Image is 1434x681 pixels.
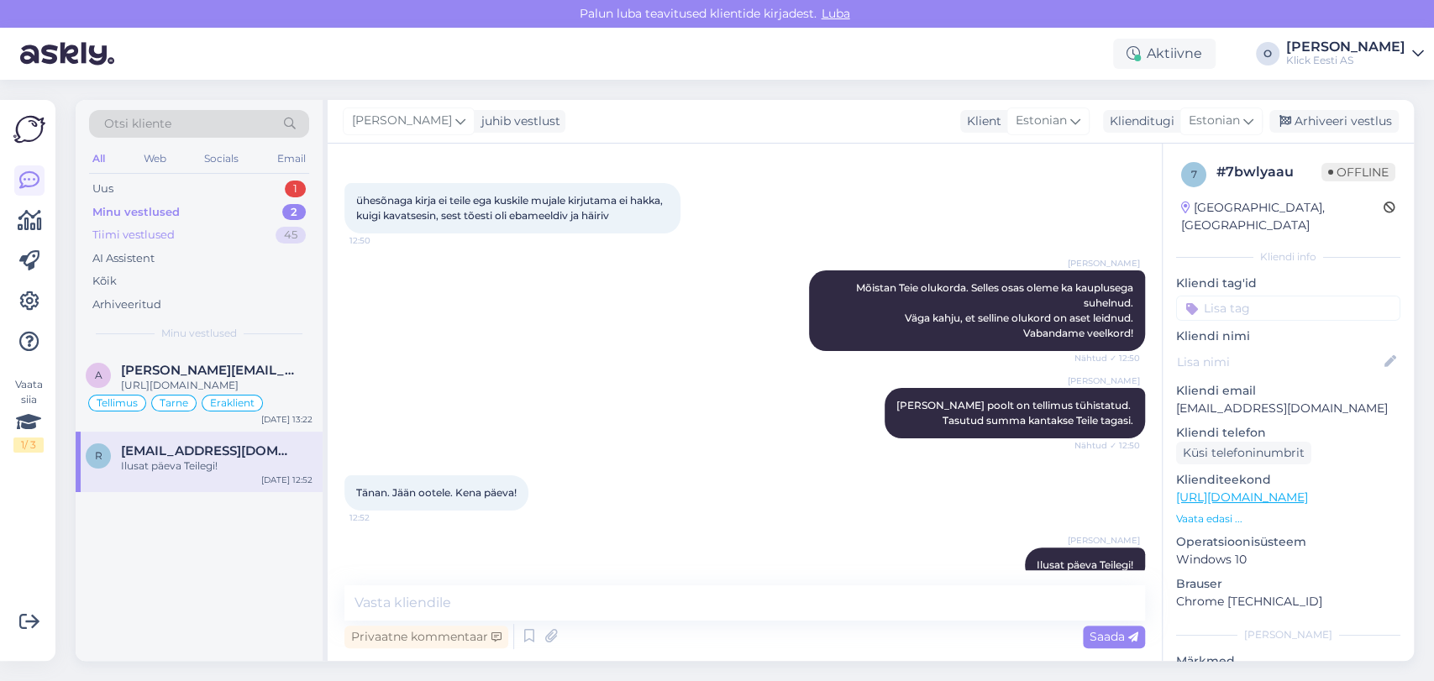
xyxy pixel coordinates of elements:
[92,250,155,267] div: AI Assistent
[1103,113,1174,130] div: Klienditugi
[1321,163,1395,181] span: Offline
[1256,42,1279,65] div: O
[475,113,560,130] div: juhib vestlust
[95,369,102,381] span: a
[1176,533,1400,551] p: Operatsioonisüsteem
[201,148,242,170] div: Socials
[1016,112,1067,130] span: Estonian
[276,227,306,244] div: 45
[261,474,313,486] div: [DATE] 12:52
[261,413,313,426] div: [DATE] 13:22
[344,626,508,648] div: Privaatne kommentaar
[285,181,306,197] div: 1
[1176,490,1308,505] a: [URL][DOMAIN_NAME]
[856,281,1136,339] span: Mõistan Teie olukorda. Selles osas oleme ka kauplusega suhelnud. Väga kahju, et selline olukord o...
[1074,439,1140,452] span: Nähtud ✓ 12:50
[1286,40,1424,67] a: [PERSON_NAME]Klick Eesti AS
[1176,511,1400,526] p: Vaata edasi ...
[92,227,175,244] div: Tiimi vestlused
[1176,442,1311,464] div: Küsi telefoninumbrit
[97,398,138,408] span: Tellimus
[161,326,237,341] span: Minu vestlused
[1181,199,1384,234] div: [GEOGRAPHIC_DATA], [GEOGRAPHIC_DATA]
[92,296,161,313] div: Arhiveeritud
[1176,400,1400,417] p: [EMAIL_ADDRESS][DOMAIN_NAME]
[960,113,1001,130] div: Klient
[356,486,517,499] span: Tänan. Jään ootele. Kena päeva!
[1037,558,1133,571] span: Ilusat päeva Teilegi!
[89,148,108,170] div: All
[13,113,45,145] img: Askly Logo
[1068,257,1140,270] span: [PERSON_NAME]
[1176,296,1400,321] input: Lisa tag
[121,363,296,378] span: annemari.pius@gmail.com
[1176,575,1400,593] p: Brauser
[1176,593,1400,610] p: Chrome [TECHNICAL_ID]
[282,204,306,221] div: 2
[1176,652,1400,670] p: Märkmed
[1176,424,1400,442] p: Kliendi telefon
[1176,471,1400,489] p: Klienditeekond
[92,273,117,290] div: Kõik
[210,398,255,408] span: Eraklient
[1176,551,1400,568] p: Windows 10
[1176,249,1400,265] div: Kliendi info
[1176,327,1400,345] p: Kliendi nimi
[1176,627,1400,642] div: [PERSON_NAME]
[95,449,102,462] span: r
[121,378,313,393] div: [URL][DOMAIN_NAME]
[121,458,313,474] div: Ilusat päeva Teilegi!
[140,148,170,170] div: Web
[817,6,855,21] span: Luba
[121,443,296,458] span: renku007@hotmail.com
[1286,54,1405,67] div: Klick Eesti AS
[1189,112,1240,130] span: Estonian
[13,437,44,453] div: 1 / 3
[1074,352,1140,364] span: Nähtud ✓ 12:50
[1176,275,1400,292] p: Kliendi tag'id
[1090,629,1138,644] span: Saada
[274,148,309,170] div: Email
[349,511,412,524] span: 12:52
[1191,168,1197,181] span: 7
[356,194,665,222] span: ühesõnaga kirja ei teile ega kuskile mujale kirjutama ei hakka, kuigi kavatsesin, sest tõesti oli...
[1176,382,1400,400] p: Kliendi email
[1177,353,1381,371] input: Lisa nimi
[1216,162,1321,182] div: # 7bwlyaau
[92,181,113,197] div: Uus
[352,112,452,130] span: [PERSON_NAME]
[13,377,44,453] div: Vaata siia
[349,234,412,247] span: 12:50
[1068,375,1140,387] span: [PERSON_NAME]
[1286,40,1405,54] div: [PERSON_NAME]
[1269,110,1399,133] div: Arhiveeri vestlus
[1113,39,1216,69] div: Aktiivne
[104,115,171,133] span: Otsi kliente
[896,399,1133,427] span: [PERSON_NAME] poolt on tellimus tühistatud. Tasutud summa kantakse Teile tagasi.
[92,204,180,221] div: Minu vestlused
[160,398,188,408] span: Tarne
[1068,534,1140,547] span: [PERSON_NAME]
